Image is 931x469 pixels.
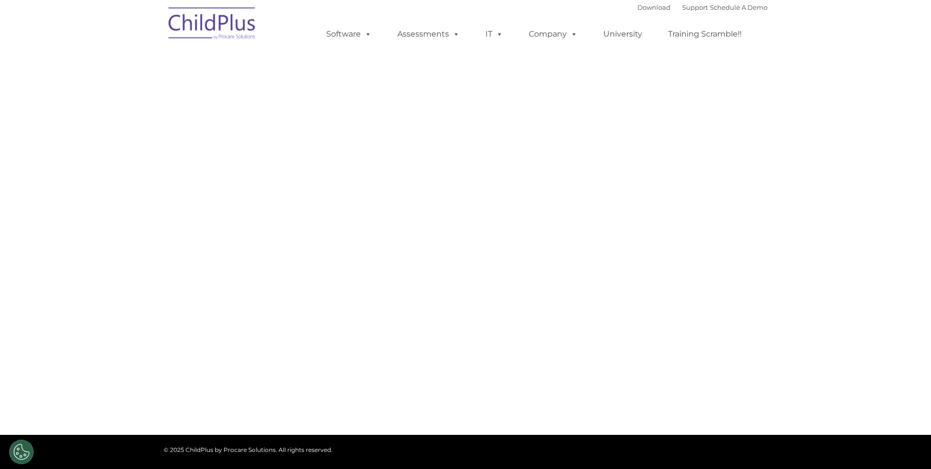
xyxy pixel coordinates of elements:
[476,24,513,44] a: IT
[594,24,652,44] a: University
[164,0,261,49] img: ChildPlus by Procare Solutions
[682,3,708,11] a: Support
[519,24,587,44] a: Company
[164,446,333,453] span: © 2025 ChildPlus by Procare Solutions. All rights reserved.
[637,3,767,11] font: |
[317,24,381,44] a: Software
[710,3,767,11] a: Schedule A Demo
[388,24,469,44] a: Assessments
[658,24,751,44] a: Training Scramble!!
[9,440,34,464] button: Cookies Settings
[637,3,670,11] a: Download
